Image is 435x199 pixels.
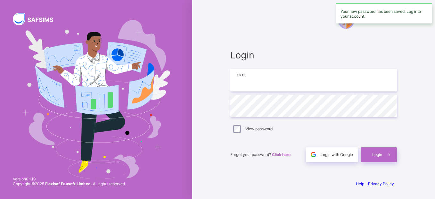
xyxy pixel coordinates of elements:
span: Login with Google [321,152,353,157]
img: google.396cfc9801f0270233282035f929180a.svg [310,151,317,158]
img: SAFSIMS Logo [13,13,61,25]
a: Privacy Policy [368,181,394,186]
span: Copyright © 2025 All rights reserved. [13,181,126,186]
strong: Flexisaf Edusoft Limited. [45,181,92,186]
span: Login [372,152,382,157]
label: View password [245,126,273,131]
div: Your new password has been saved. Log into your account. [336,3,432,23]
span: Forgot your password? [230,152,291,157]
a: Help [356,181,364,186]
img: Hero Image [22,20,170,179]
a: Click here [272,152,291,157]
span: Version 0.1.19 [13,177,126,181]
span: Login [230,49,397,61]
